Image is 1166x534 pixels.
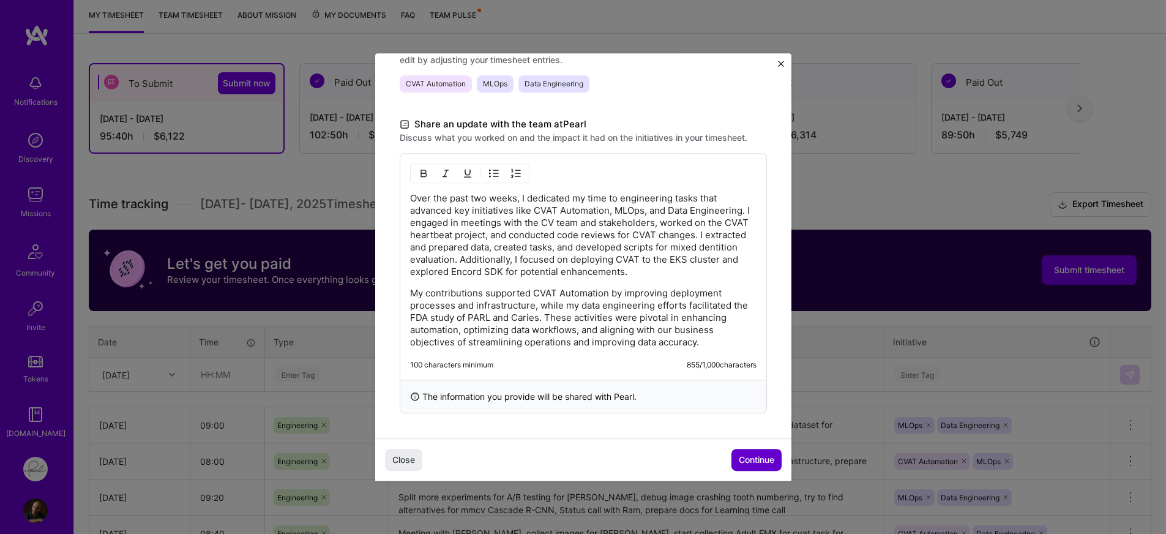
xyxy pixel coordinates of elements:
[410,360,493,370] div: 100 characters minimum
[687,360,757,370] div: 855 / 1,000 characters
[392,454,415,466] span: Close
[463,168,473,178] img: Underline
[419,168,428,178] img: Bold
[400,118,409,132] i: icon DocumentBlack
[410,287,757,348] p: My contributions supported CVAT Automation by improving deployment processes and infrastructure, ...
[400,117,767,132] label: Share an update with the team at Pearl
[400,42,767,66] label: Initiatives help clients understand the main areas where you dedicated your time. You can edit by...
[778,61,784,73] button: Close
[400,380,767,413] div: The information you provide will be shared with Pearl .
[731,449,782,471] button: Continue
[385,449,422,471] button: Close
[518,75,589,92] span: Data Engineering
[477,75,514,92] span: MLOps
[400,75,472,92] span: CVAT Automation
[410,390,420,403] i: icon InfoBlack
[441,168,450,178] img: Italic
[511,168,521,178] img: OL
[480,166,481,181] img: Divider
[410,192,757,278] p: Over the past two weeks, I dedicated my time to engineering tasks that advanced key initiatives l...
[489,168,499,178] img: UL
[400,132,767,143] label: Discuss what you worked on and the impact it had on the initiatives in your timesheet.
[739,454,774,466] span: Continue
